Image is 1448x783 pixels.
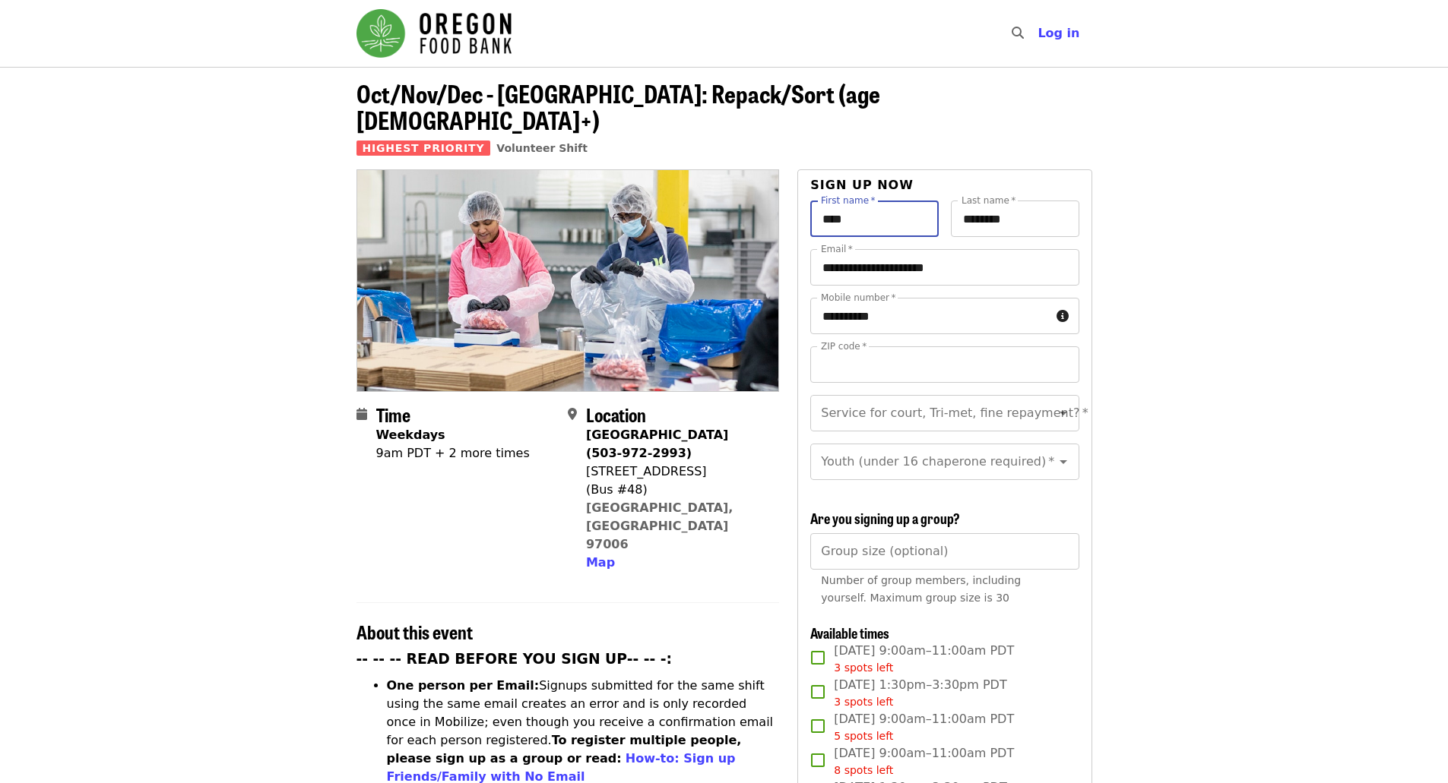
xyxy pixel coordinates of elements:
strong: One person per Email: [387,678,540,693]
i: circle-info icon [1057,309,1069,324]
label: Last name [962,196,1016,205]
span: Location [586,401,646,428]
label: Mobile number [821,293,895,302]
i: map-marker-alt icon [568,407,577,421]
label: First name [821,196,876,205]
button: Map [586,554,615,572]
input: [object Object] [810,533,1079,570]
div: [STREET_ADDRESS] [586,463,767,481]
span: Map [586,555,615,570]
span: Are you signing up a group? [810,508,960,528]
a: Volunteer Shift [496,142,588,154]
div: (Bus #48) [586,481,767,499]
input: Last name [951,200,1079,237]
span: Highest Priority [356,140,491,156]
label: Email [821,245,853,254]
img: Oct/Nov/Dec - Beaverton: Repack/Sort (age 10+) organized by Oregon Food Bank [357,170,779,390]
span: Number of group members, including yourself. Maximum group size is 30 [821,574,1021,604]
input: First name [810,200,939,237]
input: Email [810,249,1079,286]
span: [DATE] 9:00am–11:00am PDT [834,642,1014,676]
strong: Weekdays [376,428,445,442]
input: Mobile number [810,298,1050,334]
strong: To register multiple people, please sign up as a group or read: [387,733,742,766]
span: 8 spots left [834,764,893,776]
input: Search [1033,15,1045,52]
span: Available times [810,623,889,643]
button: Open [1053,403,1074,424]
span: Sign up now [810,178,914,192]
i: search icon [1012,26,1024,40]
button: Log in [1025,18,1092,49]
label: ZIP code [821,342,867,351]
img: Oregon Food Bank - Home [356,9,512,58]
span: Time [376,401,410,428]
div: 9am PDT + 2 more times [376,444,530,463]
span: Oct/Nov/Dec - [GEOGRAPHIC_DATA]: Repack/Sort (age [DEMOGRAPHIC_DATA]+) [356,75,880,137]
a: [GEOGRAPHIC_DATA], [GEOGRAPHIC_DATA] 97006 [586,500,734,551]
span: [DATE] 9:00am–11:00am PDT [834,744,1014,778]
span: 5 spots left [834,730,893,742]
span: 3 spots left [834,661,893,674]
span: Log in [1038,26,1079,40]
span: [DATE] 1:30pm–3:30pm PDT [834,676,1006,710]
span: 3 spots left [834,696,893,708]
span: About this event [356,618,473,645]
i: calendar icon [356,407,367,421]
button: Open [1053,451,1074,472]
input: ZIP code [810,346,1079,383]
span: [DATE] 9:00am–11:00am PDT [834,710,1014,744]
strong: -- -- -- READ BEFORE YOU SIGN UP-- -- -: [356,651,673,667]
strong: [GEOGRAPHIC_DATA] (503-972-2993) [586,428,728,460]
